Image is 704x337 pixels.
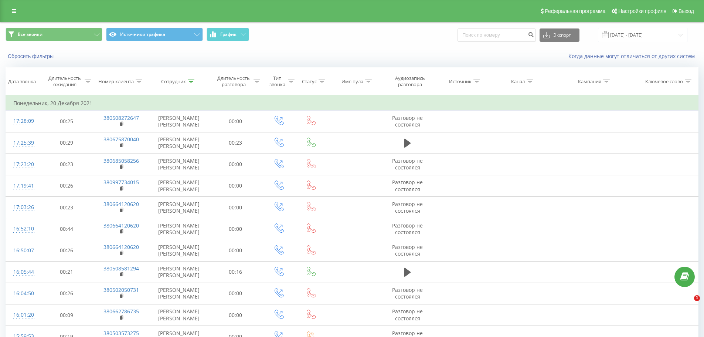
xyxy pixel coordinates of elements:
[40,261,93,283] td: 00:21
[13,136,33,150] div: 17:25:39
[149,111,209,132] td: [PERSON_NAME] [PERSON_NAME]
[207,28,249,41] button: График
[40,304,93,326] td: 00:09
[209,304,262,326] td: 00:00
[13,157,33,172] div: 17:23:20
[40,240,93,261] td: 00:26
[392,200,423,214] span: Разговор не состоялся
[449,78,472,85] div: Источник
[209,218,262,240] td: 00:00
[392,243,423,257] span: Разговор не состоялся
[302,78,317,85] div: Статус
[103,222,139,229] a: 380664120620
[40,218,93,240] td: 00:44
[341,78,363,85] div: Имя пула
[149,197,209,218] td: [PERSON_NAME] [PERSON_NAME]
[13,200,33,215] div: 17:03:26
[149,218,209,240] td: [PERSON_NAME] [PERSON_NAME]
[149,154,209,175] td: [PERSON_NAME] [PERSON_NAME]
[40,283,93,304] td: 00:26
[18,31,42,37] span: Все звонки
[458,28,536,42] input: Поиск по номеру
[209,154,262,175] td: 00:00
[209,240,262,261] td: 00:00
[392,114,423,128] span: Разговор не состоялся
[645,78,683,85] div: Ключевое слово
[103,265,139,272] a: 380508581294
[209,283,262,304] td: 00:00
[392,157,423,171] span: Разговор не состоялся
[103,243,139,250] a: 380664120620
[6,28,102,41] button: Все звонки
[103,308,139,315] a: 380662786735
[13,114,33,128] div: 17:28:09
[618,8,666,14] span: Настройки профиля
[98,78,134,85] div: Номер клиента
[545,8,605,14] span: Реферальная программа
[40,197,93,218] td: 00:23
[40,154,93,175] td: 00:23
[209,197,262,218] td: 00:00
[13,222,33,236] div: 16:52:10
[13,286,33,301] div: 16:04:50
[149,261,209,283] td: [PERSON_NAME] [PERSON_NAME]
[392,222,423,236] span: Разговор не состоялся
[209,261,262,283] td: 00:16
[13,179,33,193] div: 17:19:41
[103,179,139,186] a: 380997734015
[694,295,700,301] span: 1
[103,114,139,121] a: 380508272647
[220,32,237,37] span: График
[161,78,186,85] div: Сотрудник
[578,78,601,85] div: Кампания
[511,78,525,85] div: Канал
[679,8,694,14] span: Выход
[269,75,286,88] div: Тип звонка
[392,286,423,300] span: Разговор не состоялся
[40,132,93,154] td: 00:29
[209,111,262,132] td: 00:00
[568,53,698,60] a: Когда данные могут отличаться от других систем
[540,28,579,42] button: Экспорт
[209,132,262,154] td: 00:23
[388,75,431,88] div: Аудиозапись разговора
[13,308,33,322] div: 16:01:20
[149,132,209,154] td: [PERSON_NAME] [PERSON_NAME]
[149,304,209,326] td: [PERSON_NAME] [PERSON_NAME]
[149,240,209,261] td: [PERSON_NAME] [PERSON_NAME]
[103,136,139,143] a: 380675870040
[392,308,423,321] span: Разговор не состоялся
[149,175,209,196] td: [PERSON_NAME] [PERSON_NAME]
[149,283,209,304] td: [PERSON_NAME] [PERSON_NAME]
[103,286,139,293] a: 380502050731
[103,330,139,337] a: 380503573275
[392,179,423,192] span: Разговор не состоялся
[103,157,139,164] a: 380685058256
[209,175,262,196] td: 00:00
[47,75,83,88] div: Длительность ожидания
[8,78,36,85] div: Дата звонка
[103,200,139,208] a: 380664120620
[13,243,33,258] div: 16:50:07
[40,111,93,132] td: 00:25
[6,96,698,111] td: Понедельник, 20 Декабря 2021
[215,75,252,88] div: Длительность разговора
[6,53,57,60] button: Сбросить фильтры
[679,295,697,313] iframe: Intercom live chat
[106,28,203,41] button: Источники трафика
[13,265,33,279] div: 16:05:44
[40,175,93,196] td: 00:26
